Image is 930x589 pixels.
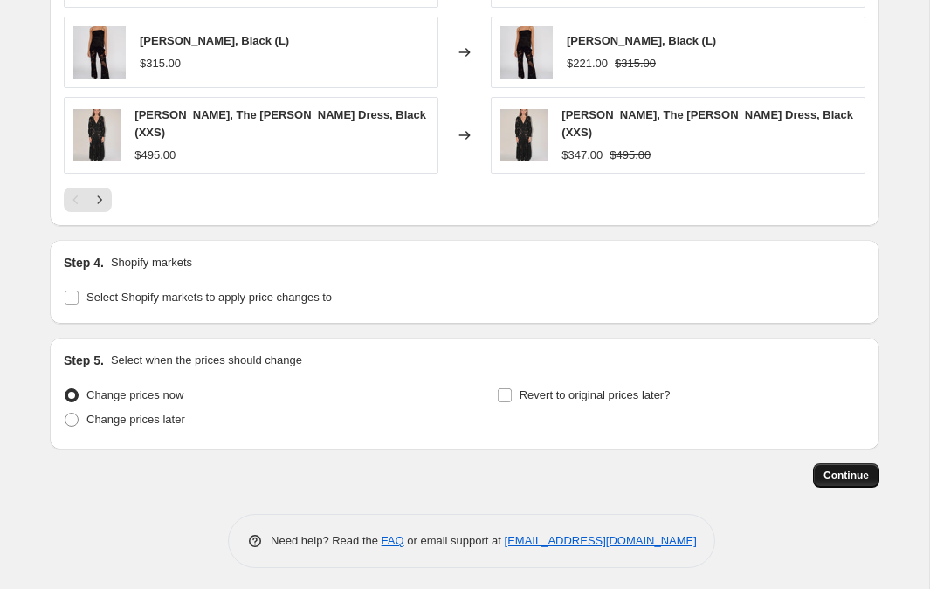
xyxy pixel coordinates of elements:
span: [PERSON_NAME], The [PERSON_NAME] Dress, Black (XXS) [134,108,426,139]
img: ML-ThePenny-B-MAIN_80x.jpg [500,109,548,161]
span: Change prices now [86,388,183,401]
span: [PERSON_NAME], Black (L) [140,34,289,47]
strike: $315.00 [615,55,656,72]
p: Select when the prices should change [111,352,302,369]
span: Continue [823,469,869,483]
img: DSC00325_80x.jpg [73,26,126,79]
span: Change prices later [86,413,185,426]
nav: Pagination [64,188,112,212]
h2: Step 5. [64,352,104,369]
button: Continue [813,463,879,488]
img: DSC00325_80x.jpg [500,26,553,79]
span: Need help? Read the [271,534,382,547]
h2: Step 4. [64,254,104,271]
img: ML-ThePenny-B-MAIN_80x.jpg [73,109,121,161]
button: Next [87,188,112,212]
div: $315.00 [140,55,181,72]
a: FAQ [382,534,404,547]
div: $347.00 [561,147,603,164]
span: [PERSON_NAME], The [PERSON_NAME] Dress, Black (XXS) [561,108,853,139]
a: [EMAIL_ADDRESS][DOMAIN_NAME] [505,534,697,547]
span: Select Shopify markets to apply price changes to [86,291,332,304]
div: $221.00 [567,55,608,72]
p: Shopify markets [111,254,192,271]
span: Revert to original prices later? [520,388,671,401]
strike: $495.00 [610,147,651,164]
div: $495.00 [134,147,176,164]
span: [PERSON_NAME], Black (L) [567,34,716,47]
span: or email support at [404,534,505,547]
